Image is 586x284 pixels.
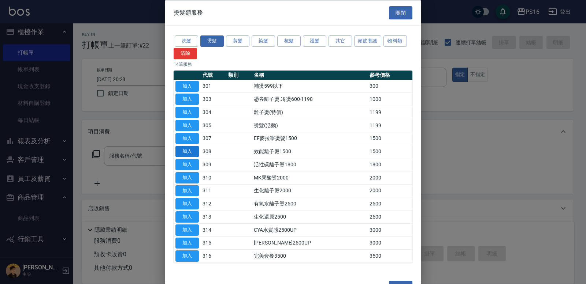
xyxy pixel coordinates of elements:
[252,92,368,106] td: 憑券離子燙.冷燙600-1198
[329,35,352,47] button: 其它
[252,197,368,210] td: 有氧水離子燙2500
[226,70,252,80] th: 類別
[175,159,199,170] button: 加入
[201,106,226,119] td: 304
[252,249,368,262] td: 完美套餐3500
[368,197,412,210] td: 2500
[175,250,199,262] button: 加入
[201,92,226,106] td: 303
[368,132,412,145] td: 1500
[368,119,412,132] td: 1199
[201,132,226,145] td: 307
[252,119,368,132] td: 燙髮(活動)
[252,35,275,47] button: 染髮
[201,80,226,93] td: 301
[201,236,226,250] td: 315
[368,184,412,197] td: 2000
[354,35,381,47] button: 頭皮養護
[368,171,412,184] td: 2000
[303,35,326,47] button: 護髮
[383,35,407,47] button: 物料類
[175,198,199,209] button: 加入
[252,80,368,93] td: 補燙599以下
[175,107,199,118] button: 加入
[175,146,199,157] button: 加入
[368,223,412,236] td: 3000
[201,249,226,262] td: 316
[201,171,226,184] td: 310
[368,210,412,223] td: 2500
[201,158,226,171] td: 309
[201,184,226,197] td: 311
[252,171,368,184] td: MK果酸燙2000
[277,35,301,47] button: 梳髮
[252,158,368,171] td: 活性碳離子燙1800
[175,94,199,105] button: 加入
[200,35,224,47] button: 燙髮
[175,224,199,235] button: 加入
[252,184,368,197] td: 生化離子燙2000
[252,210,368,223] td: 生化還原2500
[368,92,412,106] td: 1000
[368,158,412,171] td: 1800
[252,70,368,80] th: 名稱
[368,80,412,93] td: 300
[201,223,226,236] td: 314
[389,6,412,19] button: 關閉
[368,106,412,119] td: 1199
[368,249,412,262] td: 3500
[201,119,226,132] td: 305
[201,145,226,158] td: 308
[175,172,199,183] button: 加入
[201,197,226,210] td: 312
[175,80,199,92] button: 加入
[226,35,249,47] button: 剪髮
[175,211,199,223] button: 加入
[252,106,368,119] td: 離子燙(特價)
[175,35,198,47] button: 洗髮
[252,145,368,158] td: 效能離子燙1500
[201,70,226,80] th: 代號
[252,236,368,250] td: [PERSON_NAME]2500UP
[175,120,199,131] button: 加入
[174,48,197,59] button: 清除
[174,9,203,16] span: 燙髮類服務
[175,133,199,144] button: 加入
[252,132,368,145] td: EF麥拉寧燙髮1500
[201,210,226,223] td: 313
[368,70,412,80] th: 參考價格
[175,237,199,249] button: 加入
[368,236,412,250] td: 3000
[252,223,368,236] td: CYA水質感2500UP
[174,61,412,67] p: 14 筆服務
[175,185,199,196] button: 加入
[368,145,412,158] td: 1500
